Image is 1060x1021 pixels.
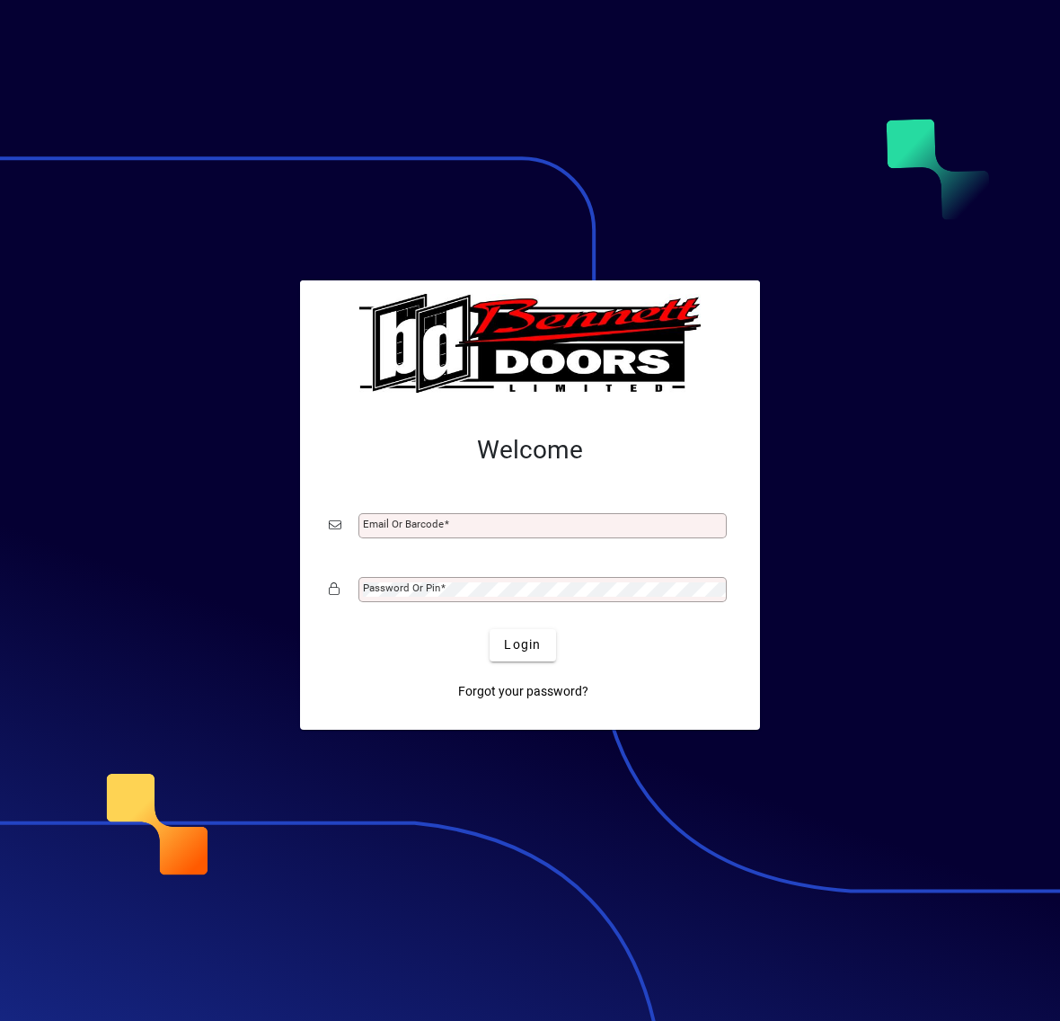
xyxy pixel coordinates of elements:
a: Forgot your password? [451,676,596,708]
span: Login [504,635,541,654]
span: Forgot your password? [458,682,588,701]
mat-label: Email or Barcode [363,518,444,530]
mat-label: Password or Pin [363,582,440,594]
button: Login [490,629,555,661]
h2: Welcome [329,435,731,466]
